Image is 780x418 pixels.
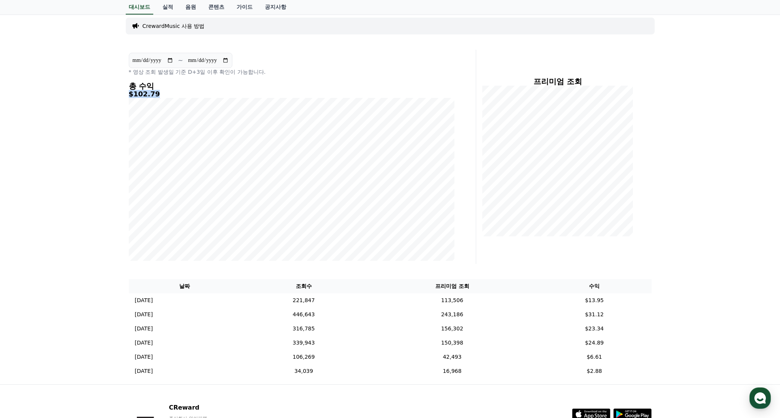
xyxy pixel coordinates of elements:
[240,350,367,364] td: 106,269
[113,254,132,260] span: Settings
[367,350,537,364] td: 42,493
[537,279,652,293] th: 수익
[240,307,367,322] td: 446,643
[129,82,454,90] h4: 총 수익
[537,307,652,322] td: $31.12
[367,279,537,293] th: 프리미엄 조회
[19,254,33,260] span: Home
[240,322,367,336] td: 316,785
[240,279,367,293] th: 조회수
[2,242,50,262] a: Home
[367,322,537,336] td: 156,302
[135,311,153,319] p: [DATE]
[50,242,99,262] a: Messages
[537,322,652,336] td: $23.34
[367,364,537,378] td: 16,968
[135,325,153,333] p: [DATE]
[537,293,652,307] td: $13.95
[135,296,153,304] p: [DATE]
[129,68,454,76] p: * 영상 조회 발생일 기준 D+3일 이후 확인이 가능합니다.
[135,367,153,375] p: [DATE]
[135,339,153,347] p: [DATE]
[482,77,633,86] h4: 프리미엄 조회
[129,90,454,98] h5: $102.79
[240,293,367,307] td: 221,847
[99,242,147,262] a: Settings
[178,56,183,65] p: ~
[537,350,652,364] td: $6.61
[537,336,652,350] td: $24.89
[129,279,241,293] th: 날짜
[240,364,367,378] td: 34,039
[63,254,86,260] span: Messages
[143,22,205,30] a: CrewardMusic 사용 방법
[169,403,262,412] p: CReward
[367,307,537,322] td: 243,186
[135,353,153,361] p: [DATE]
[537,364,652,378] td: $2.88
[240,336,367,350] td: 339,943
[367,336,537,350] td: 150,398
[367,293,537,307] td: 113,506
